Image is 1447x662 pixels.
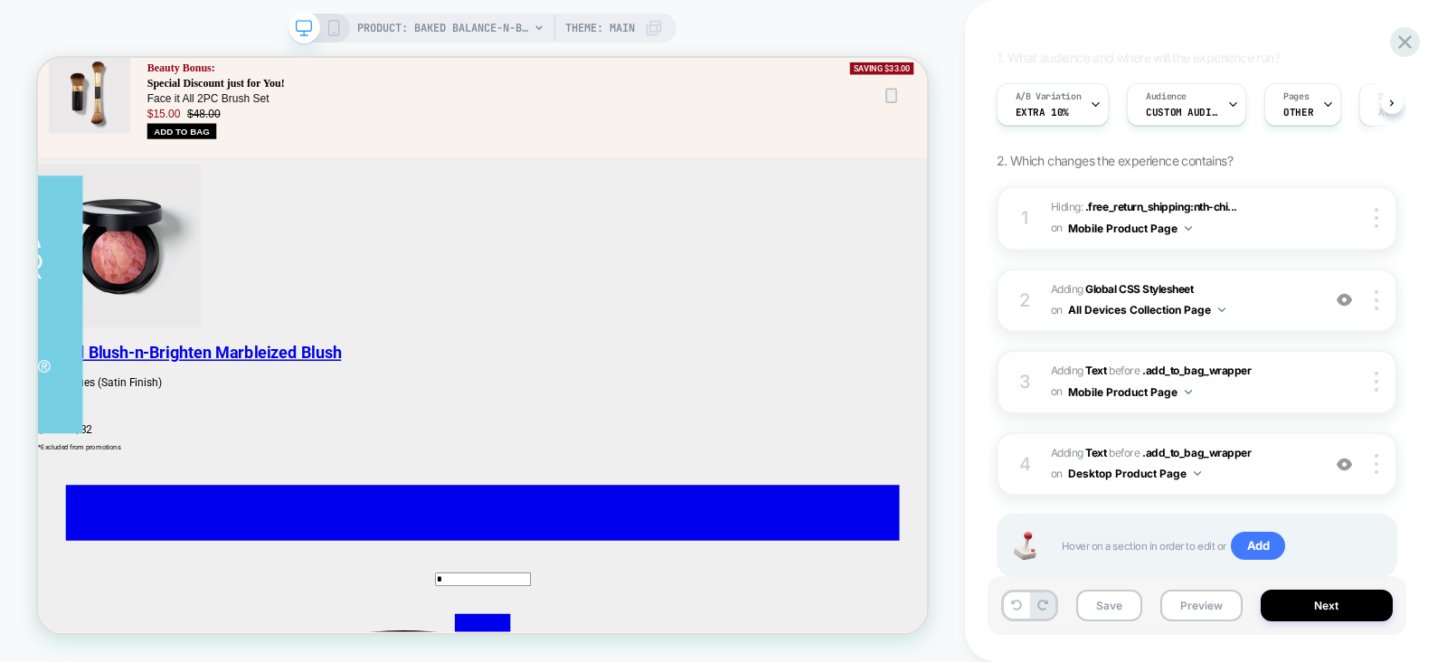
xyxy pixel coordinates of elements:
[1231,532,1286,561] span: Add
[1142,446,1251,459] span: .add_to_bag_wrapper
[1109,364,1140,377] span: BEFORE
[1085,446,1106,459] b: Text
[1194,471,1201,476] img: down arrow
[146,46,1168,62] div: Face it All 2PC Brush Set
[1378,90,1414,103] span: Devices
[1051,197,1311,240] span: Hiding :
[1375,372,1378,392] img: close
[1051,300,1063,320] span: on
[997,50,1280,65] span: 1. What audience and where will the experience run?
[146,88,238,109] button: ADD TO BAG
[1185,226,1192,231] img: down arrow
[146,67,190,83] div: $15.00
[1085,200,1237,213] span: .free_return_shipping:nth-chi...
[1378,106,1443,118] span: ALL DEVICES
[1062,532,1377,561] span: Hover on a section in order to edit or
[357,14,529,43] span: PRODUCT: Baked Balance-n-Brighten Color Correcting Foundation
[146,27,329,42] h4: Special Discount just for You!
[1130,41,1145,60] button: Close (Esc)
[1051,382,1063,402] span: on
[1146,106,1218,118] span: Custom Audience
[1016,90,1082,103] span: A/B Variation
[1017,202,1035,234] div: 1
[1016,106,1069,118] span: Extra 10%
[1218,307,1225,312] img: down arrow
[1083,6,1168,23] div: Saving $33.00
[146,6,236,23] h4: Beauty Bonus:
[1283,106,1313,118] span: OTHER
[1109,446,1140,459] span: BEFORE
[997,153,1233,168] span: 2. Which changes the experience contains?
[1076,590,1142,621] button: Save
[1017,365,1035,398] div: 3
[1375,208,1378,228] img: close
[199,67,243,83] div: $48.00
[1375,290,1378,310] img: close
[1051,464,1063,484] span: on
[1085,364,1106,377] b: Text
[1068,462,1201,485] button: Desktop Product Page
[1017,284,1035,317] div: 2
[1051,218,1063,238] span: on
[1337,457,1352,472] img: crossed eye
[1146,90,1187,103] span: Audience
[1283,90,1309,103] span: Pages
[565,14,635,43] span: Theme: MAIN
[1185,390,1192,394] img: down arrow
[1337,292,1352,307] img: crossed eye
[1051,364,1107,377] span: Adding
[1007,532,1044,560] img: Joystick
[1068,217,1192,240] button: Mobile Product Page
[1375,454,1378,474] img: close
[1085,282,1193,296] b: Global CSS Stylesheet
[1051,279,1311,322] span: Adding
[1051,446,1107,459] span: Adding
[1068,381,1192,403] button: Mobile Product Page
[1068,298,1225,321] button: All Devices Collection Page
[1142,364,1251,377] span: .add_to_bag_wrapper
[1261,590,1393,621] button: Next
[1017,448,1035,480] div: 4
[1160,590,1243,621] button: Preview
